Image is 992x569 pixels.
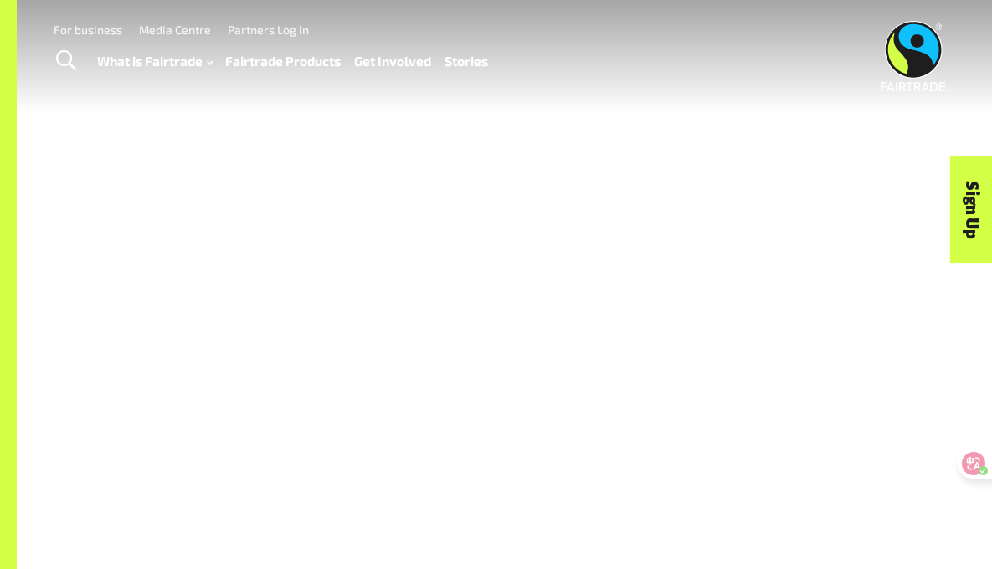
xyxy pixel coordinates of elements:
[139,23,211,37] a: Media Centre
[445,49,488,73] a: Stories
[354,49,431,73] a: Get Involved
[54,23,122,37] a: For business
[225,49,341,73] a: Fairtrade Products
[228,23,309,37] a: Partners Log In
[45,40,86,82] a: Toggle Search
[97,49,213,73] a: What is Fairtrade
[881,21,945,91] img: Fairtrade Australia New Zealand logo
